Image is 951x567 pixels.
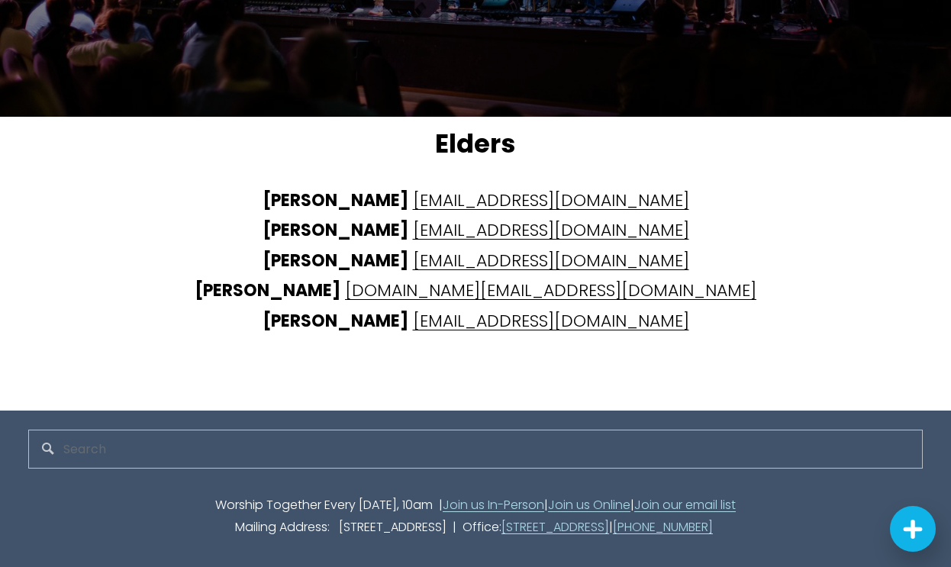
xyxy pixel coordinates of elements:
[195,279,340,302] strong: [PERSON_NAME]
[345,279,756,302] a: [DOMAIN_NAME][EMAIL_ADDRESS][DOMAIN_NAME]
[634,495,736,517] a: Join our email list
[613,517,713,539] a: [PHONE_NUMBER]
[443,495,544,517] a: Join us In-Person
[28,430,922,469] input: Search
[263,309,408,333] strong: [PERSON_NAME]
[263,218,408,242] strong: [PERSON_NAME]
[28,495,922,539] p: Worship Together Every [DATE], 10am | | | Mailing Address: [STREET_ADDRESS] | Office: |
[263,249,408,272] strong: [PERSON_NAME]
[413,218,689,242] a: [EMAIL_ADDRESS][DOMAIN_NAME]
[263,188,408,212] strong: [PERSON_NAME]
[413,188,689,212] a: [EMAIL_ADDRESS][DOMAIN_NAME]
[413,249,689,272] a: [EMAIL_ADDRESS][DOMAIN_NAME]
[501,517,609,539] a: [STREET_ADDRESS]
[548,495,630,517] a: Join us Online
[413,309,689,333] a: [EMAIL_ADDRESS][DOMAIN_NAME]
[435,125,516,162] strong: Elders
